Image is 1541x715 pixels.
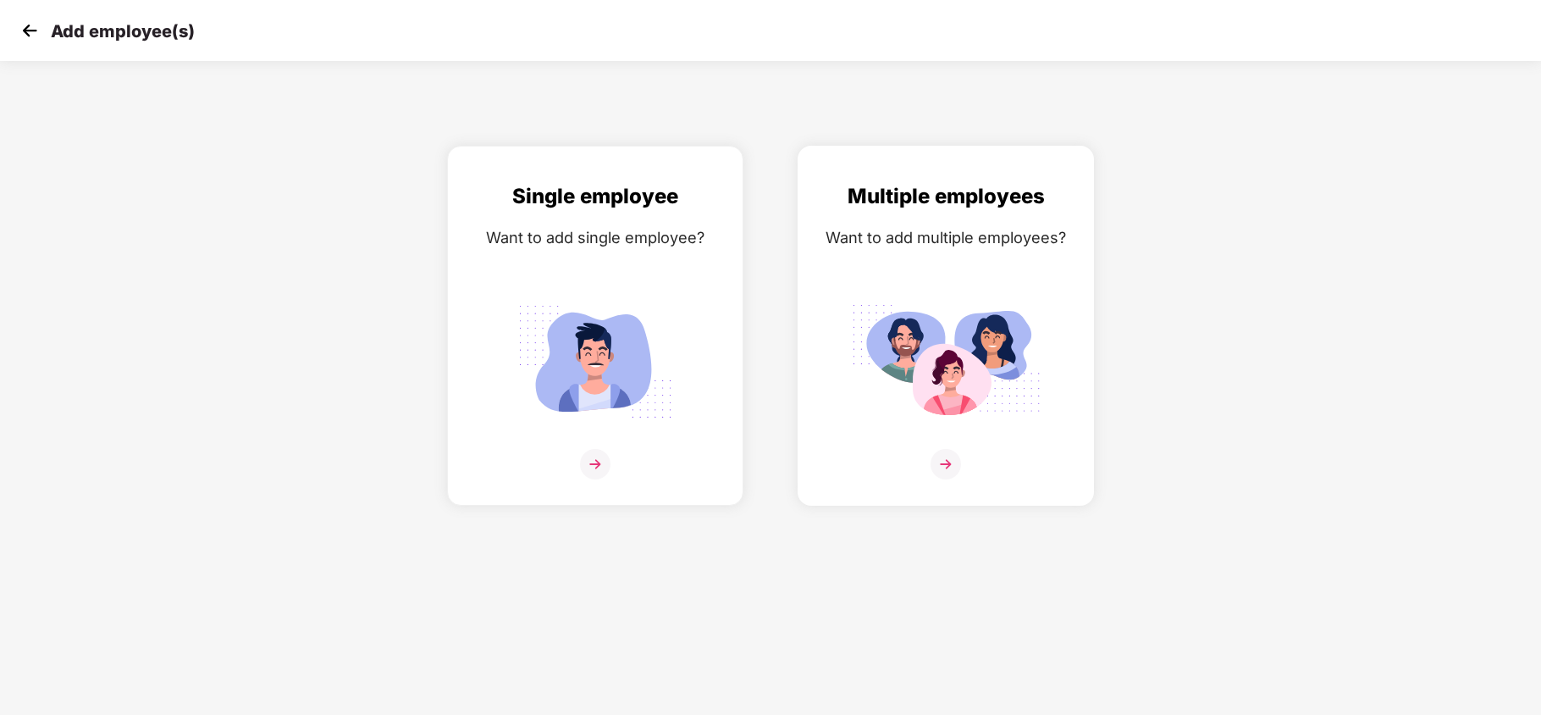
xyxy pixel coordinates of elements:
[931,449,961,479] img: svg+xml;base64,PHN2ZyB4bWxucz0iaHR0cDovL3d3dy53My5vcmcvMjAwMC9zdmciIHdpZHRoPSIzNiIgaGVpZ2h0PSIzNi...
[500,296,690,428] img: svg+xml;base64,PHN2ZyB4bWxucz0iaHR0cDovL3d3dy53My5vcmcvMjAwMC9zdmciIGlkPSJTaW5nbGVfZW1wbG95ZWUiIH...
[815,180,1076,213] div: Multiple employees
[851,296,1041,428] img: svg+xml;base64,PHN2ZyB4bWxucz0iaHR0cDovL3d3dy53My5vcmcvMjAwMC9zdmciIGlkPSJNdWx0aXBsZV9lbXBsb3llZS...
[815,225,1076,250] div: Want to add multiple employees?
[465,180,726,213] div: Single employee
[17,18,42,43] img: svg+xml;base64,PHN2ZyB4bWxucz0iaHR0cDovL3d3dy53My5vcmcvMjAwMC9zdmciIHdpZHRoPSIzMCIgaGVpZ2h0PSIzMC...
[51,21,195,42] p: Add employee(s)
[465,225,726,250] div: Want to add single employee?
[580,449,610,479] img: svg+xml;base64,PHN2ZyB4bWxucz0iaHR0cDovL3d3dy53My5vcmcvMjAwMC9zdmciIHdpZHRoPSIzNiIgaGVpZ2h0PSIzNi...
